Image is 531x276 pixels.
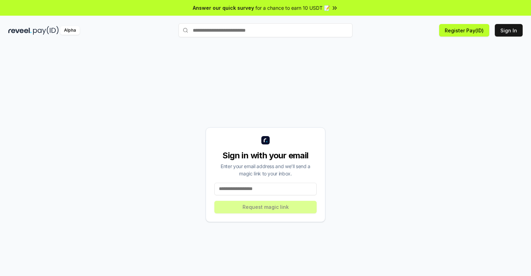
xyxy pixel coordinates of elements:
img: pay_id [33,26,59,35]
img: reveel_dark [8,26,32,35]
span: Answer our quick survey [193,4,254,11]
button: Sign In [495,24,523,37]
div: Sign in with your email [214,150,317,161]
button: Register Pay(ID) [439,24,489,37]
div: Alpha [60,26,80,35]
img: logo_small [261,136,270,144]
div: Enter your email address and we’ll send a magic link to your inbox. [214,163,317,177]
span: for a chance to earn 10 USDT 📝 [255,4,330,11]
